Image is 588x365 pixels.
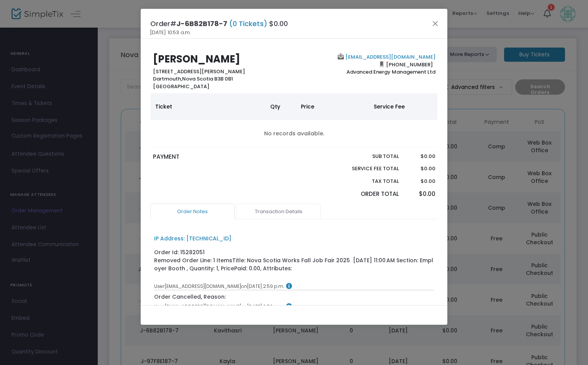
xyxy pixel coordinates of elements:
span: (0 Tickets) [227,19,269,28]
p: $0.00 [406,153,435,160]
div: Order Id: 15282051 Removed Order Line: 1 ItemsTitle: Nova Scotia Works Fall Job Fair 2025 [DATE] ... [154,248,434,281]
div: [EMAIL_ADDRESS][DOMAIN_NAME] [DATE] 2:59 p.m. [154,283,434,290]
th: Ticket [151,93,266,120]
th: Qty [266,93,296,120]
p: $0.00 [406,165,435,173]
span: Advanced Energy Management Ltd [347,68,435,76]
th: Price [296,93,369,120]
a: Transaction Details [237,204,321,220]
span: [PHONE_NUMBER] [384,58,435,71]
a: [EMAIL_ADDRESS][DOMAIN_NAME] [344,53,435,61]
td: No records available. [151,120,437,147]
th: Service Fee [369,93,415,120]
span: on [241,283,247,289]
a: Order Notes [150,204,235,220]
div: [EMAIL_ADDRESS][DOMAIN_NAME] [DATE] 2:59 p.m. [154,303,434,310]
div: Order Cancelled, Reason: [154,293,226,301]
button: Close [430,18,440,28]
h4: Order# $0.00 [150,18,288,29]
div: Data table [151,93,437,147]
p: Service Fee Total [334,165,399,173]
b: [PERSON_NAME] [153,52,240,66]
span: [DATE] 10:53 a.m. [150,29,191,36]
span: J-6B82B178-7 [176,19,227,28]
p: Sub total [334,153,399,160]
p: Order Total [334,190,399,199]
p: $0.00 [406,190,435,199]
p: $0.00 [406,178,435,185]
span: on [241,303,247,310]
span: User: [154,303,165,310]
span: User: [154,283,165,289]
span: Dartmouth, [153,75,182,82]
b: [STREET_ADDRESS][PERSON_NAME] Nova Scotia B3B 0B1 [GEOGRAPHIC_DATA] [153,68,245,90]
div: IP Address: [TECHNICAL_ID] [154,235,232,243]
p: PAYMENT [153,153,291,161]
p: Tax Total [334,178,399,185]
